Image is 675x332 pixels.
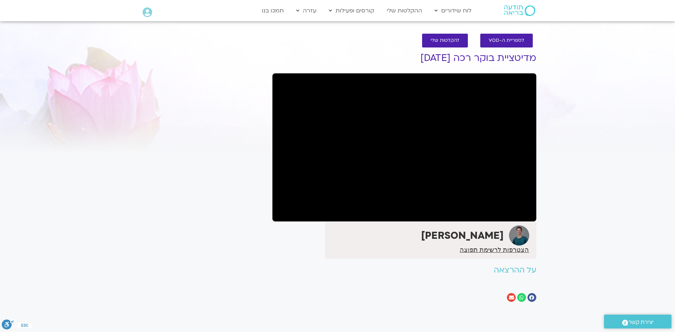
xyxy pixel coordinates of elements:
a: להקלטות שלי [422,34,468,47]
span: לספריית ה-VOD [489,38,524,43]
a: ההקלטות שלי [383,4,426,17]
span: להקלטות שלי [431,38,459,43]
span: יצירת קשר [628,317,654,327]
a: עזרה [293,4,320,17]
a: הצטרפות לרשימת תפוצה [460,247,529,253]
h2: על ההרצאה [272,266,536,275]
a: לוח שידורים [431,4,475,17]
img: אורי דאובר [509,225,529,246]
h1: מדיטציית בוקר רכה [DATE] [272,53,536,63]
img: תודעה בריאה [504,5,535,16]
div: שיתוף ב facebook [527,293,536,302]
a: קורסים ופעילות [325,4,378,17]
div: שיתוף ב email [507,293,516,302]
iframe: מרחב תרגול מדיטציה בבוקר עם אורי דאובר - 17.9.25 [272,73,536,221]
strong: [PERSON_NAME] [421,229,504,242]
a: לספריית ה-VOD [480,34,533,47]
a: יצירת קשר [604,315,671,328]
a: תמכו בנו [258,4,287,17]
div: שיתוף ב whatsapp [517,293,526,302]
